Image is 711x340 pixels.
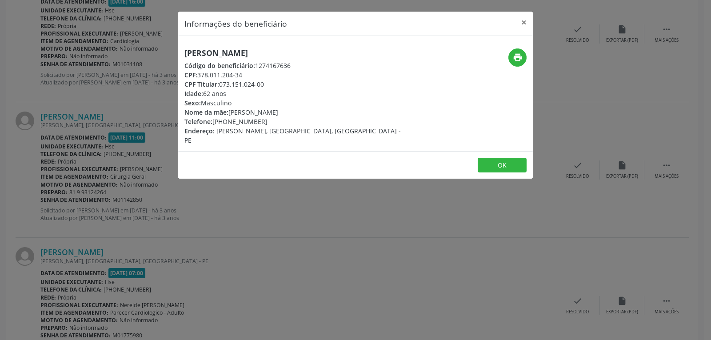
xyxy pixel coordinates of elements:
h5: [PERSON_NAME] [184,48,408,58]
span: Código do beneficiário: [184,61,255,70]
div: 62 anos [184,89,408,98]
div: [PERSON_NAME] [184,108,408,117]
span: CPF: [184,71,197,79]
span: Sexo: [184,99,201,107]
h5: Informações do beneficiário [184,18,287,29]
div: [PHONE_NUMBER] [184,117,408,126]
span: Nome da mãe: [184,108,228,116]
span: Telefone: [184,117,212,126]
span: Endereço: [184,127,215,135]
button: print [508,48,527,67]
span: CPF Titular: [184,80,219,88]
div: 073.151.024-00 [184,80,408,89]
i: print [513,52,523,62]
button: Close [515,12,533,33]
span: Idade: [184,89,203,98]
button: OK [478,158,527,173]
div: Masculino [184,98,408,108]
span: [PERSON_NAME], [GEOGRAPHIC_DATA], [GEOGRAPHIC_DATA] - PE [184,127,401,144]
div: 1274167636 [184,61,408,70]
div: 378.011.204-34 [184,70,408,80]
